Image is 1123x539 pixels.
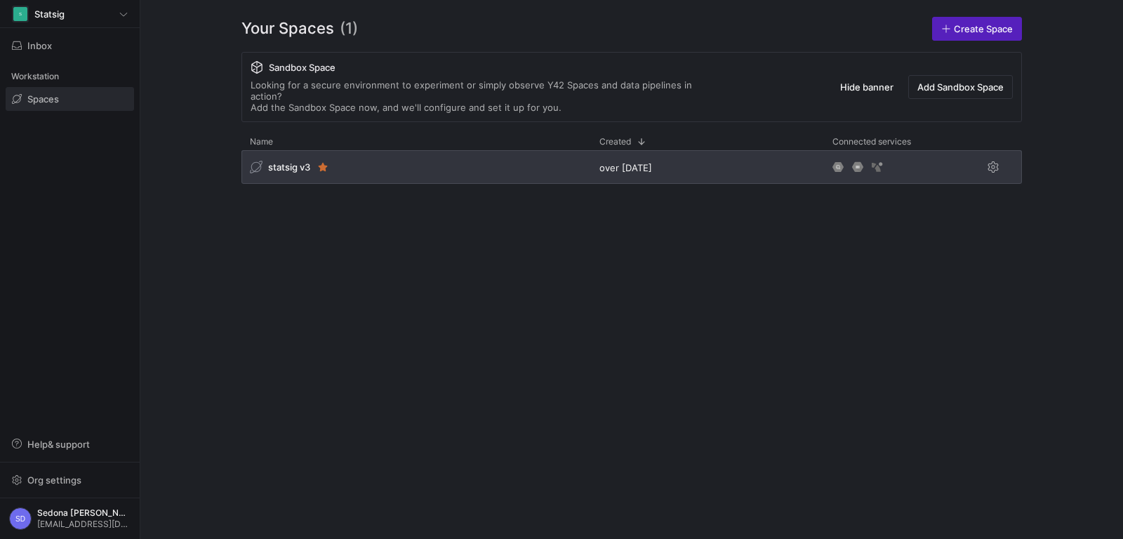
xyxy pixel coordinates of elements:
[269,62,335,73] span: Sandbox Space
[6,34,134,58] button: Inbox
[932,17,1022,41] a: Create Space
[6,476,134,487] a: Org settings
[27,474,81,486] span: Org settings
[599,137,631,147] span: Created
[268,161,310,173] span: statsig v3
[340,17,358,41] span: (1)
[954,23,1013,34] span: Create Space
[27,40,52,51] span: Inbox
[251,79,721,113] div: Looking for a secure environment to experiment or simply observe Y42 Spaces and data pipelines in...
[6,66,134,87] div: Workstation
[6,432,134,456] button: Help& support
[831,75,903,99] button: Hide banner
[241,150,1022,189] div: Press SPACE to select this row.
[34,8,65,20] span: Statsig
[6,504,134,533] button: SDSedona [PERSON_NAME][EMAIL_ADDRESS][DOMAIN_NAME]
[250,137,273,147] span: Name
[241,17,334,41] span: Your Spaces
[6,468,134,492] button: Org settings
[6,87,134,111] a: Spaces
[37,519,131,529] span: [EMAIL_ADDRESS][DOMAIN_NAME]
[840,81,893,93] span: Hide banner
[9,507,32,530] div: SD
[599,162,652,173] span: over [DATE]
[27,439,90,450] span: Help & support
[908,75,1013,99] button: Add Sandbox Space
[37,508,131,518] span: Sedona [PERSON_NAME]
[832,137,911,147] span: Connected services
[27,93,59,105] span: Spaces
[917,81,1004,93] span: Add Sandbox Space
[13,7,27,21] div: S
